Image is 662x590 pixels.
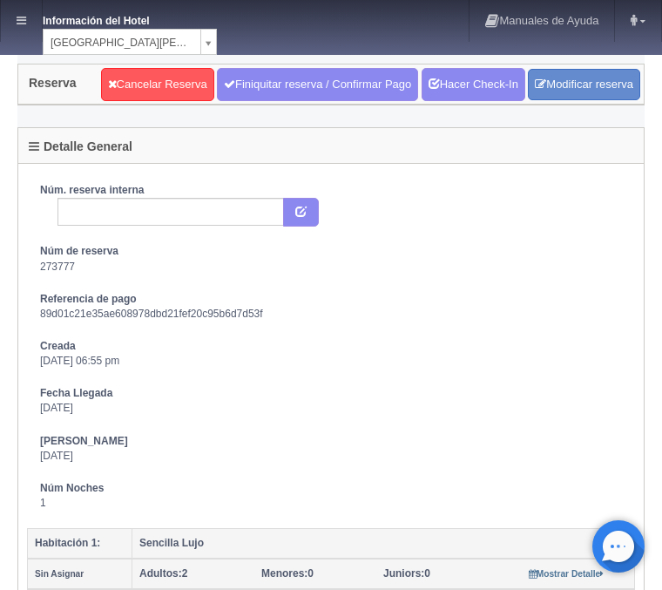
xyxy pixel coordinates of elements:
[529,569,605,579] small: Mostrar Detalle
[40,481,622,496] dt: Núm Noches
[29,140,132,153] h4: Detalle General
[529,567,605,580] a: Mostrar Detalle
[383,567,430,580] span: 0
[101,68,214,101] a: Cancelar Reserva
[40,401,622,416] dd: [DATE]
[383,567,424,580] strong: Juniors:
[40,244,622,259] dt: Núm de reserva
[35,569,84,579] small: Sin Asignar
[43,9,182,29] dt: Información del Hotel
[139,567,182,580] strong: Adultos:
[139,567,187,580] span: 2
[35,537,100,549] b: Habitación 1:
[261,567,314,580] span: 0
[40,339,622,354] dt: Creada
[40,260,622,275] dd: 273777
[261,567,307,580] strong: Menores:
[40,183,622,198] dt: Núm. reserva interna
[422,68,525,101] a: Hacer Check-In
[40,354,622,369] dd: [DATE] 06:55 pm
[40,386,622,401] dt: Fecha Llegada
[528,69,640,101] a: Modificar reserva
[43,29,217,55] a: [GEOGRAPHIC_DATA][PERSON_NAME]
[29,77,77,90] h4: Reserva
[40,496,622,511] dd: 1
[40,434,622,449] dt: [PERSON_NAME]
[132,529,635,559] th: Sencilla Lujo
[217,68,418,101] a: Finiquitar reserva / Confirmar Pago
[51,30,193,56] span: [GEOGRAPHIC_DATA][PERSON_NAME]
[40,292,622,307] dt: Referencia de pago
[40,449,622,464] dd: [DATE]
[40,307,622,322] dd: 89d01c21e35ae608978dbd21fef20c95b6d7d53f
